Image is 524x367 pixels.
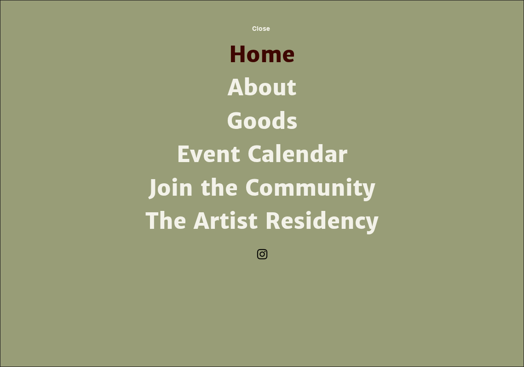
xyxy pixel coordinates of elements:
[142,138,382,171] a: Event Calendar
[142,38,382,71] a: Home
[142,38,382,238] nav: Site
[255,247,269,261] img: Instagram
[142,105,382,138] a: Goods
[142,205,382,238] a: The Artist Residency
[142,71,382,105] a: About
[255,247,269,261] ul: Social Bar
[236,18,286,38] button: Close
[142,172,382,205] a: Join the Community
[252,25,270,32] span: Close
